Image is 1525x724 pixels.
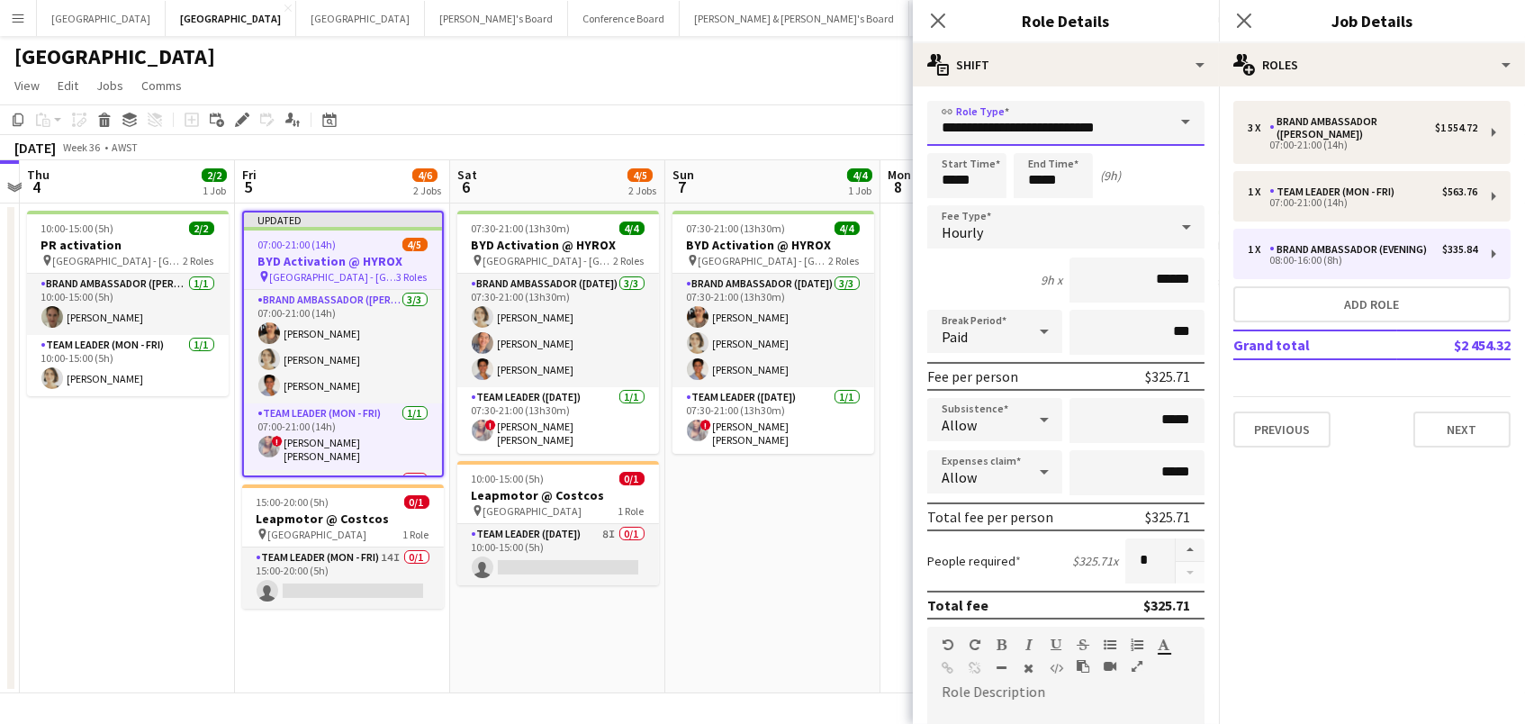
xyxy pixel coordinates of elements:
h3: Job Details [1219,9,1525,32]
span: Comms [141,77,182,94]
label: People required [927,553,1021,569]
button: Bold [996,638,1008,652]
span: Hourly [942,223,983,241]
span: 10:00-15:00 (5h) [41,222,114,235]
span: [GEOGRAPHIC_DATA] - [GEOGRAPHIC_DATA] [699,254,829,267]
button: Underline [1050,638,1062,652]
div: (9h) [1100,167,1121,184]
div: 1 Job [848,184,871,197]
div: Total fee [927,596,988,614]
span: 1 Role [618,504,645,518]
span: 7 [670,176,694,197]
span: 6 [455,176,477,197]
div: Roles [1219,43,1525,86]
span: ! [700,420,711,430]
span: Edit [58,77,78,94]
app-card-role: Team Leader ([DATE])1/107:30-21:00 (13h30m)![PERSON_NAME] [PERSON_NAME] [672,387,874,454]
span: 2/2 [202,168,227,182]
span: Week 36 [59,140,104,154]
div: $325.71 [1145,367,1190,385]
app-job-card: 10:00-15:00 (5h)0/1Leapmotor @ Costcos [GEOGRAPHIC_DATA]1 RoleTeam Leader ([DATE])8I0/110:00-15:0... [457,461,659,585]
span: Thu [27,167,50,183]
span: Paid [942,328,968,346]
div: $325.71 [1145,508,1190,526]
button: Italic [1023,638,1035,652]
div: Brand Ambassador (Evening) [1269,243,1434,256]
div: 1 Job [203,184,226,197]
div: Updated [244,213,442,227]
span: [GEOGRAPHIC_DATA] - [GEOGRAPHIC_DATA] [483,254,614,267]
button: Redo [969,638,981,652]
app-card-role: Brand Ambassador (Evening)0/1 [244,470,442,531]
div: 07:30-21:00 (13h30m)4/4BYD Activation @ HYROX [GEOGRAPHIC_DATA] - [GEOGRAPHIC_DATA]2 RolesBrand A... [672,211,874,454]
div: 07:00-21:00 (14h) [1248,140,1477,149]
button: Unordered List [1104,638,1116,652]
span: [GEOGRAPHIC_DATA] [483,504,582,518]
h3: PR activation [27,237,229,253]
div: [DATE] [14,139,56,157]
button: Increase [1176,538,1205,562]
div: 1 x [1248,186,1269,198]
span: 4/6 [412,168,438,182]
div: 08:00-16:00 (8h) [1248,256,1477,265]
span: 4/4 [835,222,860,235]
div: 1 x [1248,243,1269,256]
app-card-role: Brand Ambassador ([PERSON_NAME])1/110:00-15:00 (5h)[PERSON_NAME] [27,274,229,335]
span: [GEOGRAPHIC_DATA] - [GEOGRAPHIC_DATA] [270,270,397,284]
button: [GEOGRAPHIC_DATA] [37,1,166,36]
span: 2 Roles [614,254,645,267]
div: Fee per person [927,367,1018,385]
button: [PERSON_NAME]'s Board [425,1,568,36]
div: $563.76 [1442,186,1477,198]
span: 2/2 [189,222,214,235]
h3: Leapmotor @ Costcos [457,487,659,503]
span: 15:00-20:00 (5h) [257,495,329,509]
button: [GEOGRAPHIC_DATA] [296,1,425,36]
span: 4/5 [402,238,428,251]
div: 9h x [1041,272,1062,288]
app-job-card: 15:00-20:00 (5h)0/1Leapmotor @ Costcos [GEOGRAPHIC_DATA]1 RoleTeam Leader (Mon - Fri)14I0/115:00-... [242,484,444,609]
a: Edit [50,74,86,97]
span: Jobs [96,77,123,94]
span: 0/1 [404,495,429,509]
div: AWST [112,140,138,154]
a: View [7,74,47,97]
span: ! [485,420,496,430]
app-job-card: Updated07:00-21:00 (14h)4/5BYD Activation @ HYROX [GEOGRAPHIC_DATA] - [GEOGRAPHIC_DATA]3 RolesBra... [242,211,444,477]
span: View [14,77,40,94]
div: $1 554.72 [1435,122,1477,134]
a: Comms [134,74,189,97]
div: 2 Jobs [413,184,441,197]
span: 5 [239,176,257,197]
app-card-role: Brand Ambassador ([DATE])3/307:30-21:00 (13h30m)[PERSON_NAME][PERSON_NAME][PERSON_NAME] [457,274,659,387]
app-card-role: Brand Ambassador ([DATE])3/307:30-21:00 (13h30m)[PERSON_NAME][PERSON_NAME][PERSON_NAME] [672,274,874,387]
div: Team Leader (Mon - Fri) [1269,186,1402,198]
app-job-card: 10:00-15:00 (5h)2/2PR activation [GEOGRAPHIC_DATA] - [GEOGRAPHIC_DATA]2 RolesBrand Ambassador ([P... [27,211,229,396]
td: Grand total [1233,330,1397,359]
span: 2 Roles [829,254,860,267]
span: Allow [942,468,977,486]
button: Text Color [1158,638,1170,652]
span: [GEOGRAPHIC_DATA] - [GEOGRAPHIC_DATA] [53,254,184,267]
div: 3 x [1248,122,1269,134]
button: Insert video [1104,659,1116,674]
span: Mon [888,167,911,183]
span: ! [272,436,283,447]
button: Fullscreen [1131,659,1143,674]
button: Undo [942,638,954,652]
span: 07:00-21:00 (14h) [258,238,337,251]
span: 4/4 [619,222,645,235]
h3: BYD Activation @ HYROX [244,253,442,269]
h3: BYD Activation @ HYROX [457,237,659,253]
button: Ordered List [1131,638,1143,652]
button: [GEOGRAPHIC_DATA] [909,1,1038,36]
app-job-card: 07:30-21:00 (13h30m)4/4BYD Activation @ HYROX [GEOGRAPHIC_DATA] - [GEOGRAPHIC_DATA]2 RolesBrand A... [457,211,659,454]
span: 4/5 [627,168,653,182]
app-card-role: Team Leader ([DATE])1/107:30-21:00 (13h30m)![PERSON_NAME] [PERSON_NAME] [457,387,659,454]
app-card-role: Team Leader (Mon - Fri)1/110:00-15:00 (5h)[PERSON_NAME] [27,335,229,396]
button: HTML Code [1050,661,1062,675]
